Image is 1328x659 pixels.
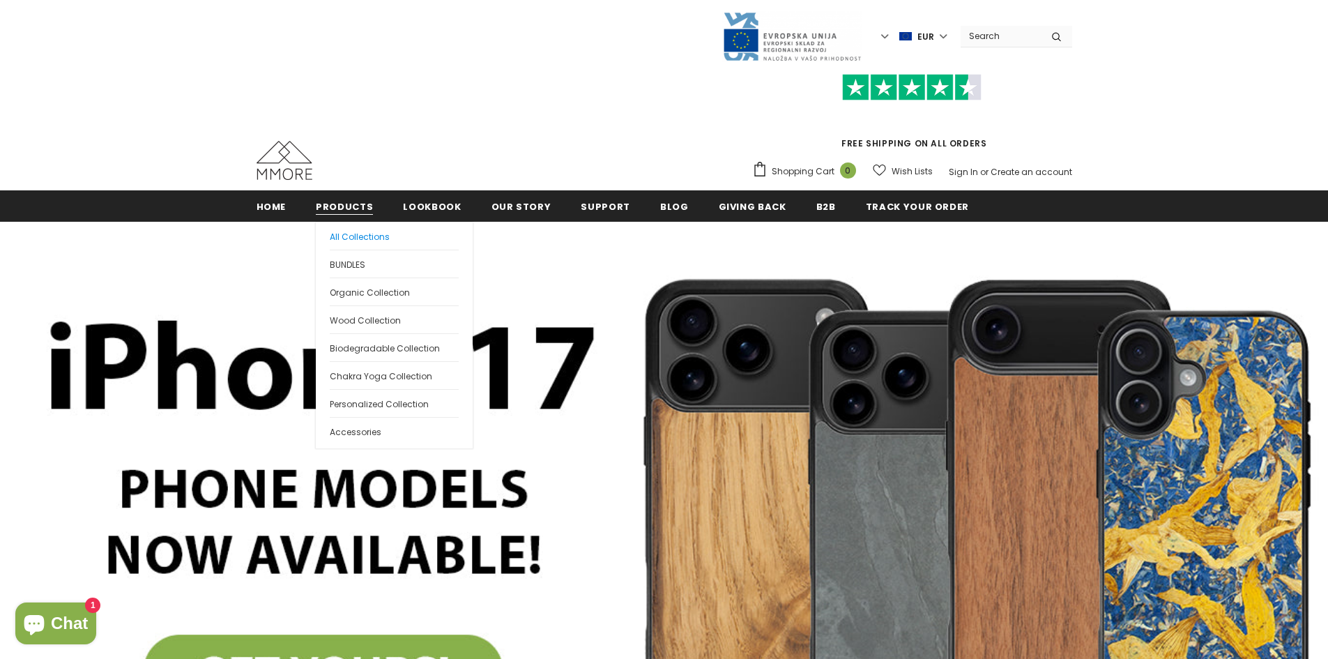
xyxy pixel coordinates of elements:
span: Our Story [491,200,551,213]
iframe: Customer reviews powered by Trustpilot [752,100,1072,137]
span: All Collections [330,231,390,243]
span: BUNDLES [330,259,365,271]
a: Products [316,190,373,222]
span: Wood Collection [330,315,401,326]
a: Blog [660,190,689,222]
a: support [581,190,630,222]
span: Wish Lists [892,165,933,179]
img: MMORE Cases [257,141,312,180]
span: Chakra Yoga Collection [330,370,432,382]
a: Wood Collection [330,305,459,333]
span: Organic Collection [330,287,410,298]
span: Accessories [330,426,381,438]
span: Home [257,200,287,213]
a: Lookbook [403,190,461,222]
a: All Collections [330,222,459,250]
a: Biodegradable Collection [330,333,459,361]
a: B2B [816,190,836,222]
a: Create an account [991,166,1072,178]
a: Accessories [330,417,459,445]
span: Biodegradable Collection [330,342,440,354]
a: Organic Collection [330,278,459,305]
inbox-online-store-chat: Shopify online store chat [11,603,100,648]
span: Shopping Cart [772,165,834,179]
span: Giving back [719,200,786,213]
span: or [980,166,989,178]
span: EUR [917,30,934,44]
span: Blog [660,200,689,213]
a: Track your order [866,190,969,222]
span: Personalized Collection [330,398,429,410]
a: Javni Razpis [722,30,862,42]
span: Products [316,200,373,213]
span: support [581,200,630,213]
a: Wish Lists [873,159,933,183]
span: Track your order [866,200,969,213]
img: Trust Pilot Stars [842,74,982,101]
img: Javni Razpis [722,11,862,62]
a: Giving back [719,190,786,222]
span: FREE SHIPPING ON ALL ORDERS [752,80,1072,149]
input: Search Site [961,26,1041,46]
span: 0 [840,162,856,179]
a: Sign In [949,166,978,178]
a: Personalized Collection [330,389,459,417]
a: Our Story [491,190,551,222]
a: BUNDLES [330,250,459,278]
span: B2B [816,200,836,213]
a: Home [257,190,287,222]
a: Chakra Yoga Collection [330,361,459,389]
span: Lookbook [403,200,461,213]
a: Shopping Cart 0 [752,161,863,182]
